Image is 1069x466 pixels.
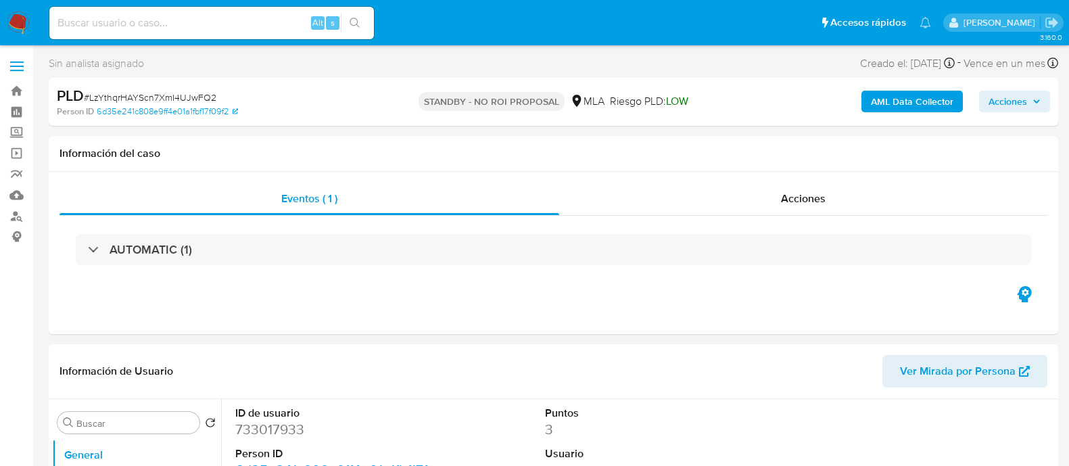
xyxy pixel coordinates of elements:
[610,94,688,109] span: Riesgo PLD:
[979,91,1050,112] button: Acciones
[97,106,238,118] a: 6d35e241c808e9ff4e01a1fbf17f09f2
[63,417,74,428] button: Buscar
[882,355,1047,388] button: Ver Mirada por Persona
[60,365,173,378] h1: Información de Usuario
[341,14,369,32] button: search-icon
[281,191,337,206] span: Eventos ( 1 )
[60,147,1047,160] h1: Información del caso
[331,16,335,29] span: s
[964,56,1045,71] span: Vence en un mes
[49,14,374,32] input: Buscar usuario o caso...
[860,54,955,72] div: Creado el: [DATE]
[49,56,144,71] span: Sin analista asignado
[900,355,1016,388] span: Ver Mirada por Persona
[570,94,604,109] div: MLA
[76,234,1031,265] div: AUTOMATIC (1)
[235,446,429,461] dt: Person ID
[781,191,826,206] span: Acciones
[312,16,323,29] span: Alt
[419,92,565,111] p: STANDBY - NO ROI PROPOSAL
[76,417,194,429] input: Buscar
[666,93,688,109] span: LOW
[545,420,738,439] dd: 3
[545,446,738,461] dt: Usuario
[1045,16,1059,30] a: Salir
[957,54,961,72] span: -
[84,91,216,104] span: # LzYthqrHAYScn7XmI4UJwFQ2
[964,16,1040,29] p: martin.degiuli@mercadolibre.com
[871,91,953,112] b: AML Data Collector
[57,106,94,118] b: Person ID
[235,420,429,439] dd: 733017933
[110,242,192,257] h3: AUTOMATIC (1)
[235,406,429,421] dt: ID de usuario
[545,406,738,421] dt: Puntos
[205,417,216,432] button: Volver al orden por defecto
[861,91,963,112] button: AML Data Collector
[57,85,84,106] b: PLD
[830,16,906,30] span: Accesos rápidos
[989,91,1027,112] span: Acciones
[920,17,931,28] a: Notificaciones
